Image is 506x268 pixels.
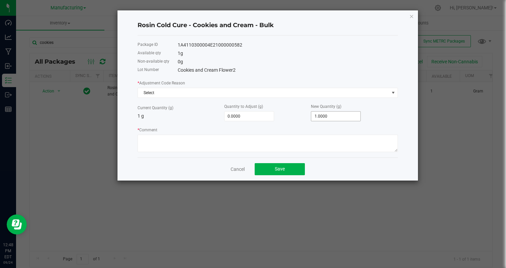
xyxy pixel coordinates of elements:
input: 0 [225,112,274,121]
div: 1A4110300004E21000000582 [178,42,398,49]
span: Save [275,166,285,172]
label: Available qty [138,50,161,56]
label: Package ID [138,42,158,48]
a: Cancel [231,166,245,173]
label: Lot Number [138,67,159,73]
span: g [180,51,183,56]
label: Quantity to Adjust (g) [224,104,263,110]
span: Select [138,88,389,97]
span: g [180,59,183,64]
label: Non-available qty [138,58,169,64]
div: 1 [178,50,398,57]
label: Comment [138,127,157,133]
button: Save [255,163,305,175]
div: Cookies and Cream Flower2 [178,67,398,74]
p: 1 g [138,113,224,120]
label: New Quantity (g) [311,104,341,110]
div: 0 [178,58,398,65]
label: Adjustment Code Reason [138,80,185,86]
label: Current Quantity (g) [138,105,173,111]
h4: Rosin Cold Cure - Cookies and Cream - Bulk [138,21,398,30]
input: 0 [311,112,360,121]
iframe: Resource center [7,214,27,234]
